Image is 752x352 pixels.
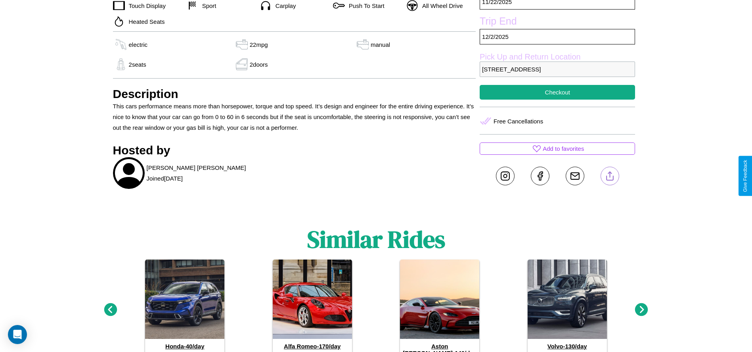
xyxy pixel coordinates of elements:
label: Pick Up and Return Location [480,52,635,62]
p: All Wheel Drive [418,0,463,11]
img: gas [234,38,250,50]
p: manual [371,39,390,50]
label: Trip End [480,15,635,29]
p: This cars performance means more than horsepower, torque and top speed. It’s design and engineer ... [113,101,476,133]
img: gas [113,58,129,70]
button: Checkout [480,85,635,100]
button: Add to favorites [480,142,635,155]
p: electric [129,39,148,50]
p: Touch Display [125,0,166,11]
h1: Similar Rides [307,223,445,256]
p: Add to favorites [543,143,584,154]
img: gas [234,58,250,70]
p: 2 seats [129,59,146,70]
p: Free Cancellations [494,116,543,127]
p: [STREET_ADDRESS] [480,62,635,77]
h3: Description [113,87,476,101]
p: 12 / 2 / 2025 [480,29,635,44]
p: Carplay [272,0,296,11]
p: Push To Start [345,0,385,11]
p: Sport [198,0,216,11]
img: gas [113,38,129,50]
div: Open Intercom Messenger [8,325,27,344]
p: Joined [DATE] [147,173,183,184]
p: Heated Seats [125,16,165,27]
p: 2 doors [250,59,268,70]
img: gas [355,38,371,50]
h3: Hosted by [113,144,476,157]
div: Give Feedback [742,160,748,192]
p: 22 mpg [250,39,268,50]
p: [PERSON_NAME] [PERSON_NAME] [147,162,246,173]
